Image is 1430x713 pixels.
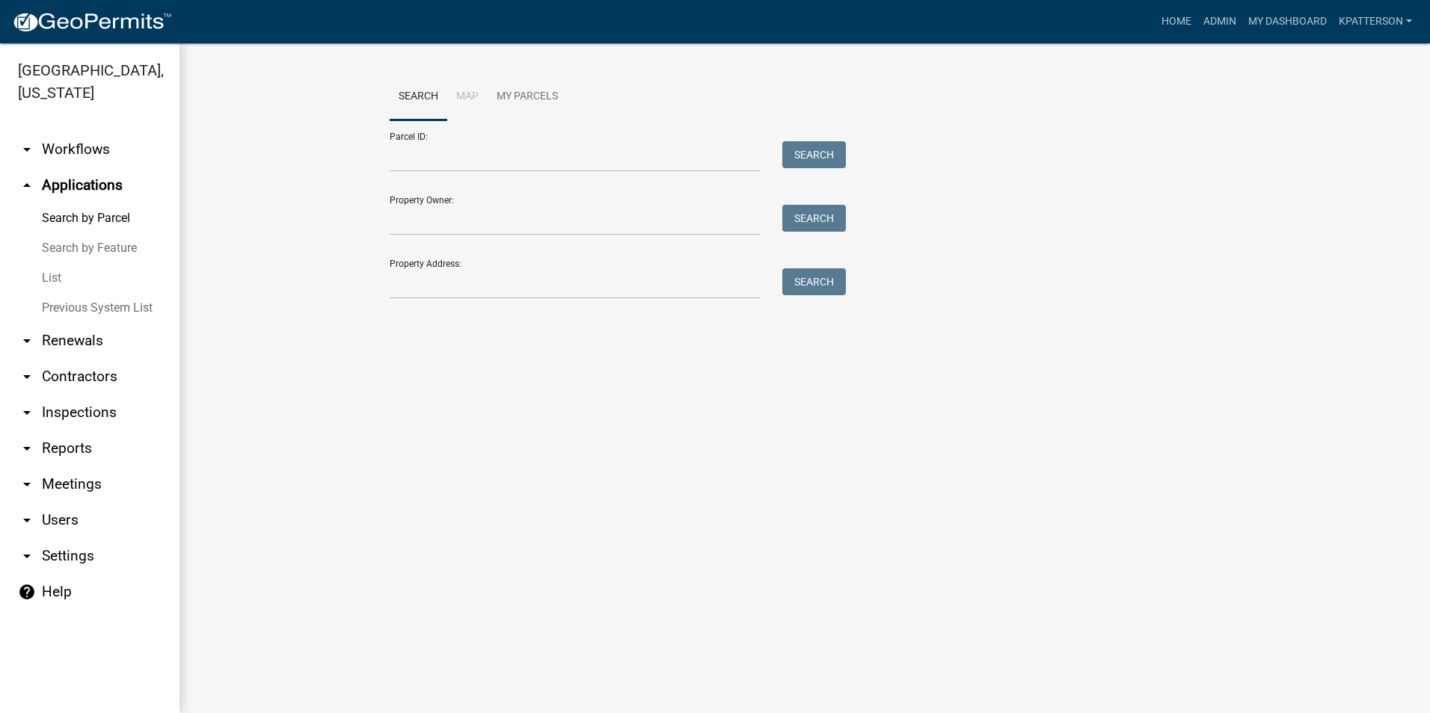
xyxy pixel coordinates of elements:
[782,205,846,232] button: Search
[390,73,447,121] a: Search
[1156,7,1197,36] a: Home
[18,332,36,350] i: arrow_drop_down
[18,547,36,565] i: arrow_drop_down
[782,268,846,295] button: Search
[18,404,36,422] i: arrow_drop_down
[18,511,36,529] i: arrow_drop_down
[782,141,846,168] button: Search
[18,583,36,601] i: help
[1197,7,1242,36] a: Admin
[488,73,567,121] a: My Parcels
[18,176,36,194] i: arrow_drop_up
[18,368,36,386] i: arrow_drop_down
[18,439,36,457] i: arrow_drop_down
[18,475,36,493] i: arrow_drop_down
[18,141,36,158] i: arrow_drop_down
[1333,7,1418,36] a: KPATTERSON
[1242,7,1333,36] a: My Dashboard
